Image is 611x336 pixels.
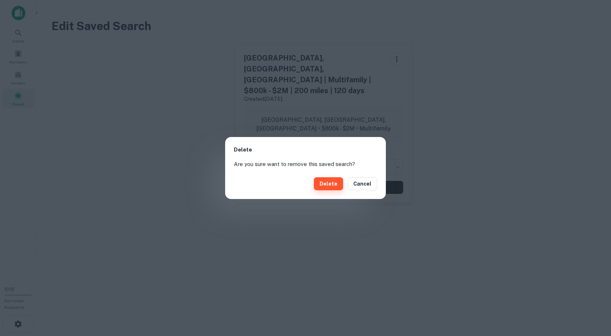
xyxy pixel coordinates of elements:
button: Delete [314,177,343,190]
iframe: Chat Widget [575,278,611,313]
button: Cancel [347,177,377,190]
h2: Delete [225,137,386,160]
div: Are you sure want to remove this saved search? [225,160,386,169]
